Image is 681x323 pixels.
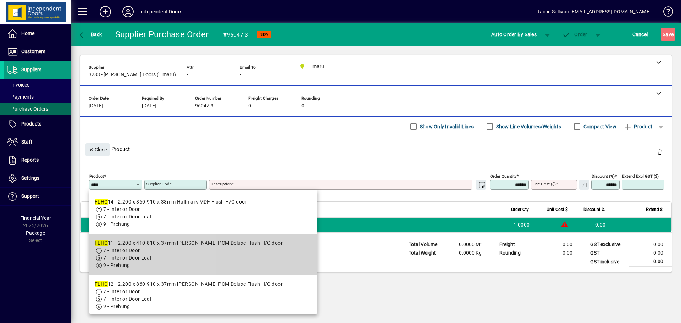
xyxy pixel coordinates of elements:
[21,67,41,72] span: Suppliers
[4,91,71,103] a: Payments
[21,175,39,181] span: Settings
[651,143,668,160] button: Delete
[21,49,45,54] span: Customers
[103,214,152,219] span: 7 - Interior Door Leaf
[4,79,71,91] a: Invoices
[547,206,568,213] span: Unit Cost $
[89,103,103,109] span: [DATE]
[20,215,51,221] span: Financial Year
[651,149,668,155] app-page-header-button: Delete
[587,249,629,257] td: GST
[4,115,71,133] a: Products
[533,182,556,186] mat-label: Unit Cost ($)
[587,257,629,266] td: GST inclusive
[89,193,317,234] mat-option: FLHC14 - 2.200 x 860-910 x 38mm Hallmark MDF Flush H/C door
[538,240,581,249] td: 0.00
[405,240,448,249] td: Total Volume
[488,28,540,41] button: Auto Order By Sales
[7,94,34,100] span: Payments
[4,133,71,151] a: Staff
[448,240,490,249] td: 0.0000 M³
[89,174,104,179] mat-label: Product
[89,234,317,275] mat-option: FLHC11 - 2.200 x 410-810 x 37mm Hume PCM Deluxe Flush H/C door
[21,193,39,199] span: Support
[84,146,111,152] app-page-header-button: Close
[95,198,247,206] div: 14 - 2.200 x 860-910 x 38mm Hallmark MDF Flush H/C door
[405,249,448,257] td: Total Weight
[658,1,672,24] a: Knowledge Base
[103,255,152,261] span: 7 - Interior Door Leaf
[89,275,317,316] mat-option: FLHC12 - 2.200 x 860-910 x 37mm Hume PCM Deluxe Flush H/C door
[21,157,39,163] span: Reports
[562,32,587,37] span: Order
[95,199,108,205] em: FLHC
[582,123,616,130] label: Compact View
[103,289,140,294] span: 7 - Interior Door
[4,103,71,115] a: Purchase Orders
[95,239,283,247] div: 11 - 2.200 x 410-810 x 37mm [PERSON_NAME] PCM Deluxe Flush H/C door
[80,136,672,162] div: Product
[496,240,538,249] td: Freight
[21,139,32,145] span: Staff
[646,206,663,213] span: Extend $
[21,121,41,127] span: Products
[419,123,474,130] label: Show Only Invalid Lines
[95,240,108,246] em: FLHC
[663,32,665,37] span: S
[496,249,538,257] td: Rounding
[592,174,615,179] mat-label: Discount (%)
[260,32,268,37] span: NEW
[117,5,139,18] button: Profile
[538,249,581,257] td: 0.00
[4,169,71,187] a: Settings
[537,6,651,17] div: Jaime Sullivan [EMAIL_ADDRESS][DOMAIN_NAME]
[103,247,140,253] span: 7 - Interior Door
[7,82,29,88] span: Invoices
[95,280,283,288] div: 12 - 2.200 x 860-910 x 37mm [PERSON_NAME] PCM Deluxe Flush H/C door
[4,188,71,205] a: Support
[71,28,110,41] app-page-header-button: Back
[572,218,609,232] td: 0.00
[103,303,130,309] span: 9 - Prehung
[240,72,241,78] span: -
[491,29,537,40] span: Auto Order By Sales
[490,174,516,179] mat-label: Order Quantity
[559,28,591,41] button: Order
[4,151,71,169] a: Reports
[103,262,130,268] span: 9 - Prehung
[139,6,182,17] div: Independent Doors
[85,143,110,156] button: Close
[187,72,188,78] span: -
[505,218,533,232] td: 1.0000
[629,240,672,249] td: 0.00
[94,5,117,18] button: Add
[26,230,45,236] span: Package
[146,182,172,186] mat-label: Supplier Code
[103,296,152,302] span: 7 - Interior Door Leaf
[629,249,672,257] td: 0.00
[632,29,648,40] span: Cancel
[629,257,672,266] td: 0.00
[115,29,209,40] div: Supplier Purchase Order
[583,206,605,213] span: Discount %
[4,43,71,61] a: Customers
[21,30,34,36] span: Home
[511,206,529,213] span: Order Qty
[95,281,108,287] em: FLHC
[77,28,104,41] button: Back
[4,25,71,43] a: Home
[631,28,650,41] button: Cancel
[88,144,107,156] span: Close
[103,206,140,212] span: 7 - Interior Door
[448,249,490,257] td: 0.0000 Kg
[103,221,130,227] span: 9 - Prehung
[223,29,248,40] div: #96047-3
[78,32,102,37] span: Back
[661,28,675,41] button: Save
[495,123,561,130] label: Show Line Volumes/Weights
[89,72,176,78] span: 3283 - [PERSON_NAME] Doors (Timaru)
[587,240,629,249] td: GST exclusive
[663,29,674,40] span: ave
[195,103,214,109] span: 96047-3
[7,106,48,112] span: Purchase Orders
